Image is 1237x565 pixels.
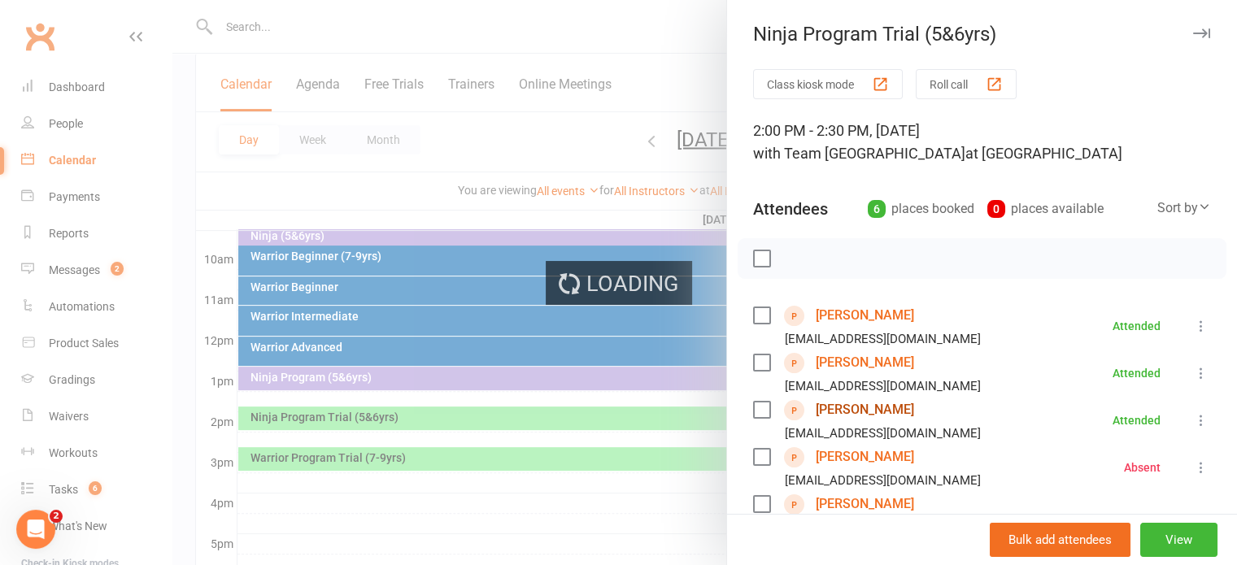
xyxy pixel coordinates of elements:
div: places available [987,198,1104,220]
div: [EMAIL_ADDRESS][DOMAIN_NAME] [785,376,981,397]
span: at [GEOGRAPHIC_DATA] [965,145,1122,162]
a: [PERSON_NAME] [816,491,914,517]
div: 6 [868,200,886,218]
a: [PERSON_NAME] [816,350,914,376]
div: [EMAIL_ADDRESS][DOMAIN_NAME] [785,470,981,491]
a: [PERSON_NAME] [816,397,914,423]
div: Attended [1113,320,1161,332]
a: [PERSON_NAME] [816,302,914,328]
button: Bulk add attendees [990,523,1130,557]
div: Attended [1113,367,1161,379]
div: [EMAIL_ADDRESS][DOMAIN_NAME] [785,423,981,444]
span: 2 [50,510,63,523]
div: 2:00 PM - 2:30 PM, [DATE] [753,120,1211,165]
div: Attended [1113,415,1161,426]
span: with Team [GEOGRAPHIC_DATA] [753,145,965,162]
div: [EMAIL_ADDRESS][DOMAIN_NAME] [785,328,981,350]
div: Ninja Program Trial (5&6yrs) [727,23,1237,46]
div: Sort by [1157,198,1211,219]
button: Class kiosk mode [753,69,903,99]
iframe: Intercom live chat [16,510,55,549]
a: [PERSON_NAME] [816,444,914,470]
button: Roll call [916,69,1017,99]
div: 0 [987,200,1005,218]
button: View [1140,523,1217,557]
div: Absent [1124,462,1161,473]
div: Attendees [753,198,828,220]
div: places booked [868,198,974,220]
